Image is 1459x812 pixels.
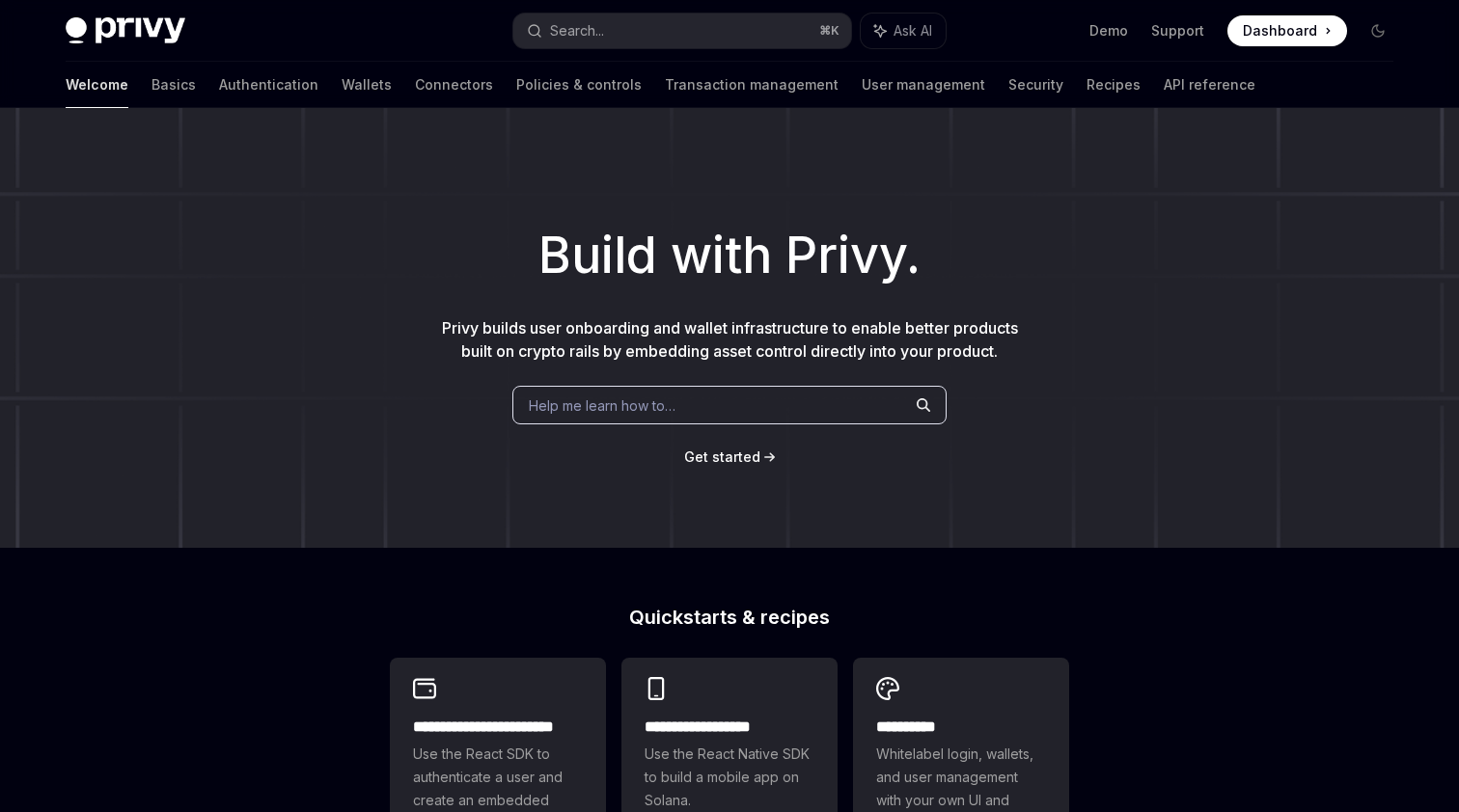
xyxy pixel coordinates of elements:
a: Recipes [1087,62,1141,108]
a: Security [1008,62,1063,108]
a: Policies & controls [516,62,642,108]
a: Welcome [66,62,128,108]
a: Connectors [415,62,493,108]
a: Basics [151,62,196,108]
span: Privy builds user onboarding and wallet infrastructure to enable better products built on crypto ... [442,318,1018,361]
h1: Build with Privy. [31,218,1428,293]
span: Ask AI [894,21,932,41]
h2: Quickstarts & recipes [390,608,1069,627]
button: Toggle dark mode [1363,15,1393,46]
span: Use the React Native SDK to build a mobile app on Solana. [645,743,814,812]
span: Help me learn how to… [529,395,675,416]
a: Wallets [342,62,392,108]
a: Demo [1089,21,1128,41]
img: dark logo [66,17,185,44]
span: Dashboard [1243,21,1317,41]
a: Transaction management [665,62,839,108]
span: ⌘ K [819,23,840,39]
button: Search...⌘K [513,14,851,48]
a: Support [1151,21,1204,41]
div: Search... [550,19,604,42]
a: Dashboard [1227,15,1347,46]
span: Get started [684,448,760,465]
a: User management [862,62,985,108]
a: Get started [684,447,760,467]
button: Ask AI [861,14,946,48]
a: API reference [1164,62,1255,108]
a: Authentication [219,62,318,108]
